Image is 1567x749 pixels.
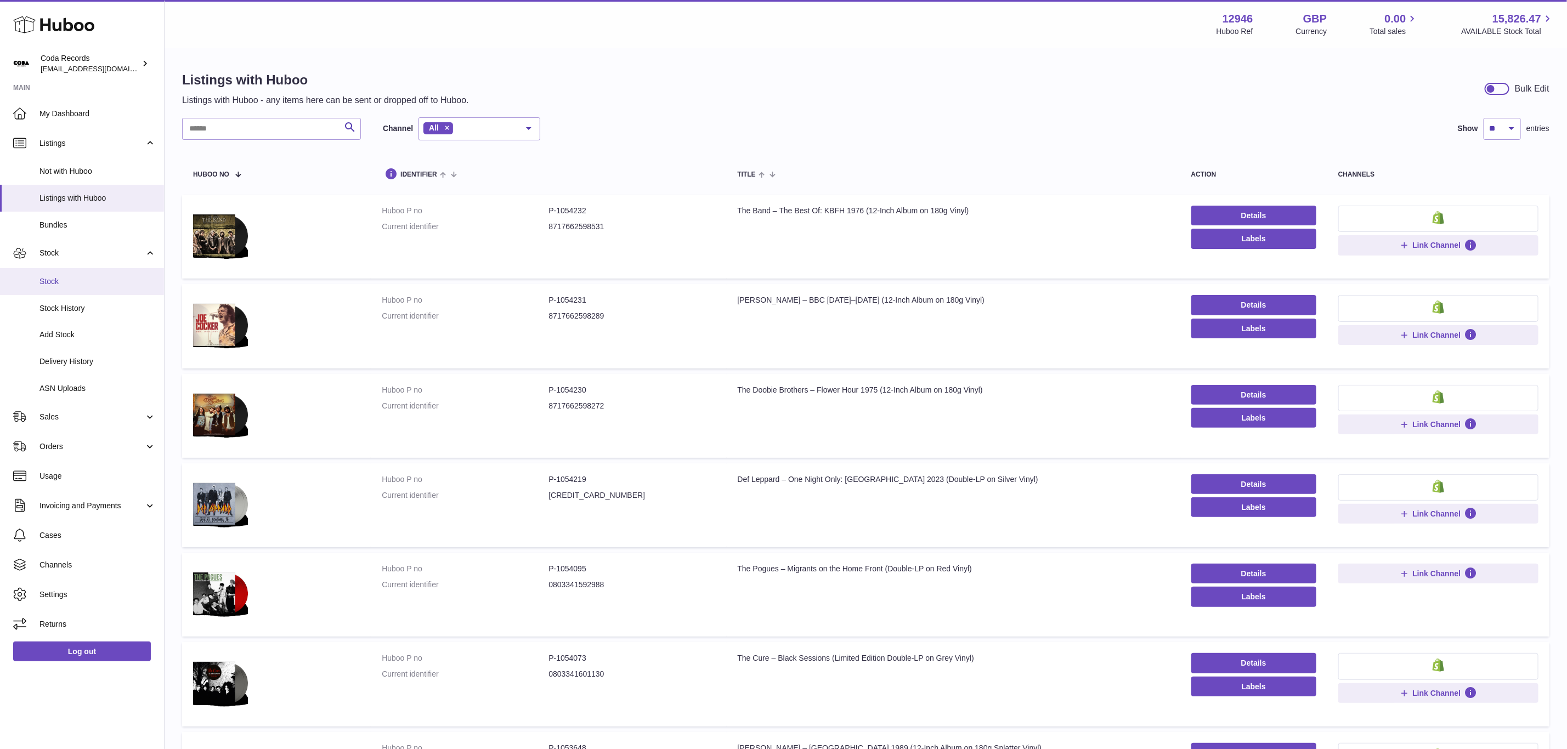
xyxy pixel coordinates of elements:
[738,171,756,178] span: title
[1191,653,1316,673] a: Details
[1191,497,1316,517] button: Labels
[1370,12,1418,37] a: 0.00 Total sales
[382,206,548,216] dt: Huboo P no
[1338,564,1538,583] button: Link Channel
[382,385,548,395] dt: Huboo P no
[39,330,156,340] span: Add Stock
[1338,415,1538,434] button: Link Channel
[1191,564,1316,583] a: Details
[1191,229,1316,248] button: Labels
[39,193,156,203] span: Listings with Huboo
[548,580,715,590] dd: 0803341592988
[738,474,1169,485] div: Def Leppard – One Night Only: [GEOGRAPHIC_DATA] 2023 (Double-LP on Silver Vinyl)
[39,412,144,422] span: Sales
[1385,12,1406,26] span: 0.00
[548,474,715,485] dd: P-1054219
[738,295,1169,305] div: [PERSON_NAME] – BBC [DATE]–[DATE] (12-Inch Album on 180g Vinyl)
[39,220,156,230] span: Bundles
[1412,509,1461,519] span: Link Channel
[1338,683,1538,703] button: Link Channel
[1191,206,1316,225] a: Details
[1433,390,1444,404] img: shopify-small.png
[193,564,248,623] img: The Pogues – Migrants on the Home Front (Double-LP on Red Vinyl)
[182,71,469,89] h1: Listings with Huboo
[548,295,715,305] dd: P-1054231
[548,653,715,663] dd: P-1054073
[382,295,548,305] dt: Huboo P no
[1296,26,1327,37] div: Currency
[400,171,437,178] span: identifier
[382,474,548,485] dt: Huboo P no
[39,109,156,119] span: My Dashboard
[39,356,156,367] span: Delivery History
[39,166,156,177] span: Not with Huboo
[1191,171,1316,178] div: action
[193,653,248,712] img: The Cure – Black Sessions (Limited Edition Double-LP on Grey Vinyl)
[182,94,469,106] p: Listings with Huboo - any items here can be sent or dropped off to Huboo.
[548,206,715,216] dd: P-1054232
[39,589,156,600] span: Settings
[39,138,144,149] span: Listings
[1492,12,1541,26] span: 15,826.47
[738,653,1169,663] div: The Cure – Black Sessions (Limited Edition Double-LP on Grey Vinyl)
[1338,235,1538,255] button: Link Channel
[1191,408,1316,428] button: Labels
[39,383,156,394] span: ASN Uploads
[1433,211,1444,224] img: shopify-small.png
[193,171,229,178] span: Huboo no
[1191,295,1316,315] a: Details
[1433,300,1444,314] img: shopify-small.png
[193,474,248,534] img: Def Leppard – One Night Only: Sheffield 2023 (Double-LP on Silver Vinyl)
[41,53,139,74] div: Coda Records
[1338,171,1538,178] div: channels
[1515,83,1549,95] div: Bulk Edit
[193,206,248,265] img: The Band – The Best Of: KBFH 1976 (12-Inch Album on 180g Vinyl)
[548,222,715,232] dd: 8717662598531
[1461,26,1554,37] span: AVAILABLE Stock Total
[41,64,161,73] span: [EMAIL_ADDRESS][DOMAIN_NAME]
[738,206,1169,216] div: The Band – The Best Of: KBFH 1976 (12-Inch Album on 180g Vinyl)
[1217,26,1253,37] div: Huboo Ref
[1191,474,1316,494] a: Details
[382,222,548,232] dt: Current identifier
[382,653,548,663] dt: Huboo P no
[383,123,413,134] label: Channel
[1191,319,1316,338] button: Labels
[382,311,548,321] dt: Current identifier
[39,471,156,481] span: Usage
[39,303,156,314] span: Stock History
[548,669,715,679] dd: 0803341601130
[738,564,1169,574] div: The Pogues – Migrants on the Home Front (Double-LP on Red Vinyl)
[39,560,156,570] span: Channels
[548,311,715,321] dd: 8717662598289
[1223,12,1253,26] strong: 12946
[1338,504,1538,524] button: Link Channel
[1433,659,1444,672] img: shopify-small.png
[193,385,248,444] img: The Doobie Brothers – Flower Hour 1975 (12-Inch Album on 180g Vinyl)
[1191,587,1316,606] button: Labels
[1191,385,1316,405] a: Details
[39,248,144,258] span: Stock
[39,441,144,452] span: Orders
[382,490,548,501] dt: Current identifier
[39,530,156,541] span: Cases
[193,295,248,354] img: Joe Cocker – BBC 1968–1969 (12-Inch Album on 180g Vinyl)
[13,55,30,72] img: internalAdmin-12946@internal.huboo.com
[1412,330,1461,340] span: Link Channel
[548,564,715,574] dd: P-1054095
[1458,123,1478,134] label: Show
[1191,677,1316,696] button: Labels
[382,564,548,574] dt: Huboo P no
[1412,240,1461,250] span: Link Channel
[1461,12,1554,37] a: 15,826.47 AVAILABLE Stock Total
[39,501,144,511] span: Invoicing and Payments
[548,490,715,501] dd: [CREDIT_CARD_NUMBER]
[1303,12,1327,26] strong: GBP
[548,385,715,395] dd: P-1054230
[738,385,1169,395] div: The Doobie Brothers – Flower Hour 1975 (12-Inch Album on 180g Vinyl)
[1412,688,1461,698] span: Link Channel
[1526,123,1549,134] span: entries
[382,401,548,411] dt: Current identifier
[39,276,156,287] span: Stock
[382,580,548,590] dt: Current identifier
